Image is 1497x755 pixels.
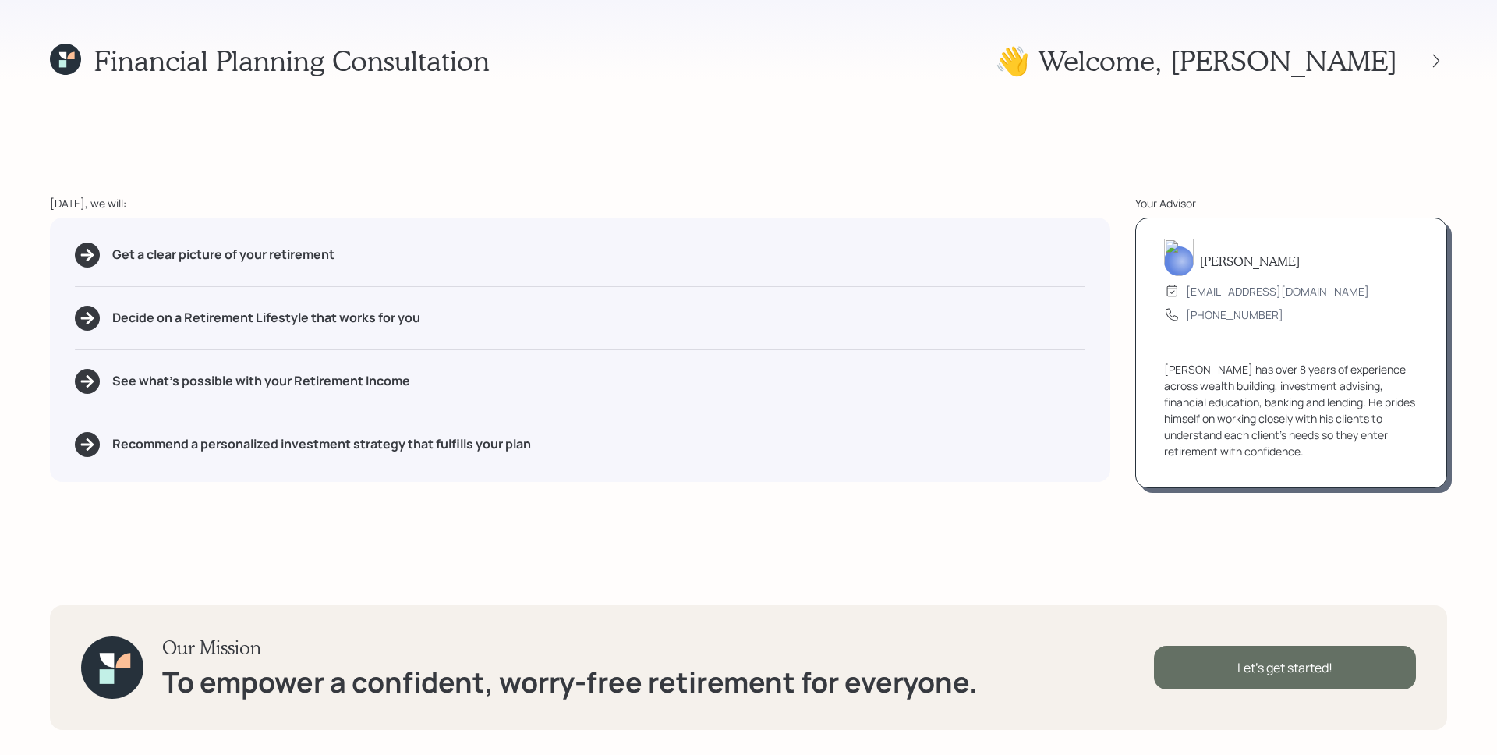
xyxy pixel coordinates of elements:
[1200,253,1300,268] h5: [PERSON_NAME]
[1135,195,1447,211] div: Your Advisor
[112,437,531,452] h5: Recommend a personalized investment strategy that fulfills your plan
[162,636,978,659] h3: Our Mission
[112,374,410,388] h5: See what's possible with your Retirement Income
[1164,361,1418,459] div: [PERSON_NAME] has over 8 years of experience across wealth building, investment advising, financi...
[1186,283,1369,300] div: [EMAIL_ADDRESS][DOMAIN_NAME]
[50,195,1110,211] div: [DATE], we will:
[162,665,978,699] h1: To empower a confident, worry-free retirement for everyone.
[995,44,1397,77] h1: 👋 Welcome , [PERSON_NAME]
[1154,646,1416,689] div: Let's get started!
[1186,307,1283,323] div: [PHONE_NUMBER]
[112,310,420,325] h5: Decide on a Retirement Lifestyle that works for you
[112,247,334,262] h5: Get a clear picture of your retirement
[94,44,490,77] h1: Financial Planning Consultation
[1164,239,1194,276] img: james-distasi-headshot.png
